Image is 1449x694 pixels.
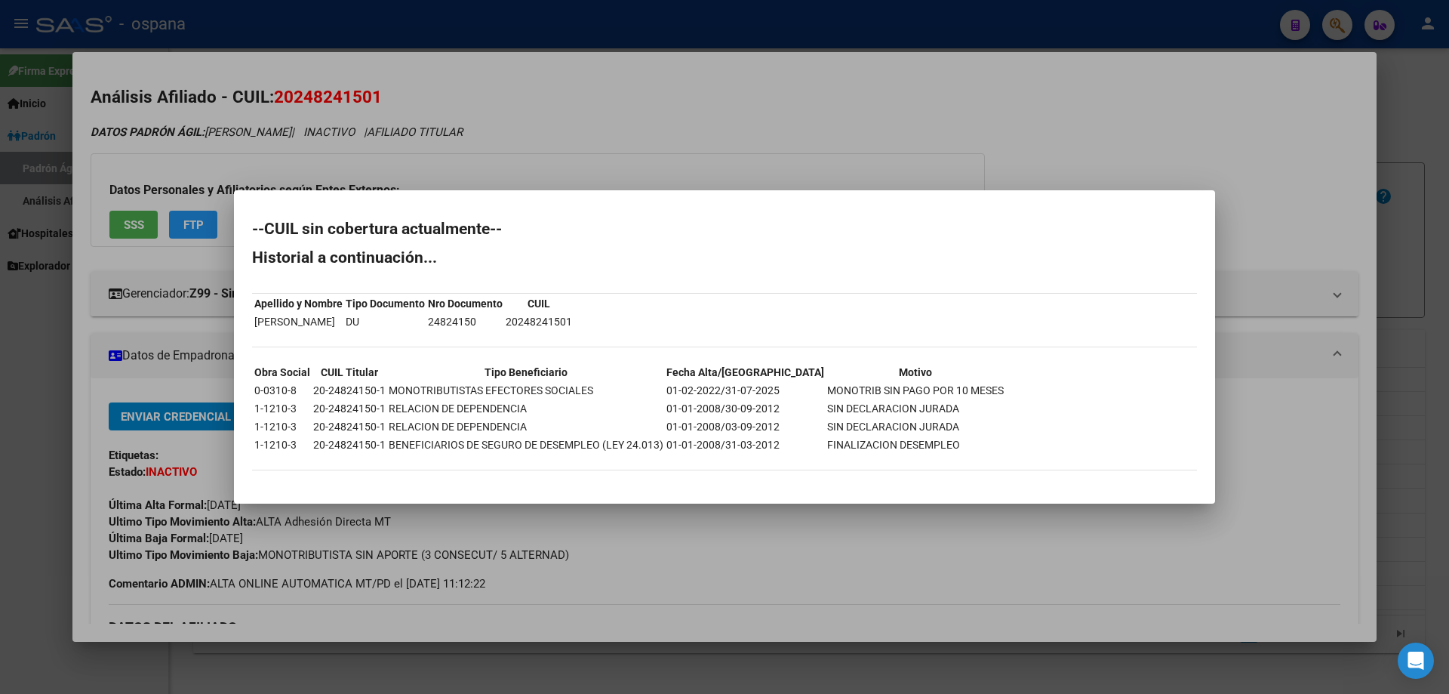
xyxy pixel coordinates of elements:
td: RELACION DE DEPENDENCIA [388,400,664,417]
td: SIN DECLARACION JURADA [826,418,1004,435]
td: MONOTRIBUTISTAS EFECTORES SOCIALES [388,382,664,399]
td: 20-24824150-1 [312,382,386,399]
td: [PERSON_NAME] [254,313,343,330]
td: 0-0310-8 [254,382,311,399]
th: CUIL [505,295,573,312]
th: Obra Social [254,364,311,381]
td: 1-1210-3 [254,400,311,417]
th: Fecha Alta/[GEOGRAPHIC_DATA] [666,364,825,381]
td: SIN DECLARACION JURADA [826,400,1004,417]
td: 20-24824150-1 [312,436,386,453]
td: 01-01-2008/30-09-2012 [666,400,825,417]
td: 24824150 [427,313,503,330]
td: 01-01-2008/03-09-2012 [666,418,825,435]
td: 20-24824150-1 [312,418,386,435]
div: Open Intercom Messenger [1398,643,1434,679]
th: Nro Documento [427,295,503,312]
th: CUIL Titular [312,364,386,381]
td: MONOTRIB SIN PAGO POR 10 MESES [826,382,1004,399]
th: Apellido y Nombre [254,295,343,312]
th: Motivo [826,364,1004,381]
td: 20248241501 [505,313,573,330]
td: DU [345,313,426,330]
td: RELACION DE DEPENDENCIA [388,418,664,435]
th: Tipo Documento [345,295,426,312]
td: 01-01-2008/31-03-2012 [666,436,825,453]
td: 1-1210-3 [254,436,311,453]
td: FINALIZACION DESEMPLEO [826,436,1004,453]
h2: --CUIL sin cobertura actualmente-- [252,221,1197,236]
td: 01-02-2022/31-07-2025 [666,382,825,399]
h2: Historial a continuación... [252,250,1197,265]
td: 1-1210-3 [254,418,311,435]
td: 20-24824150-1 [312,400,386,417]
th: Tipo Beneficiario [388,364,664,381]
td: BENEFICIARIOS DE SEGURO DE DESEMPLEO (LEY 24.013) [388,436,664,453]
